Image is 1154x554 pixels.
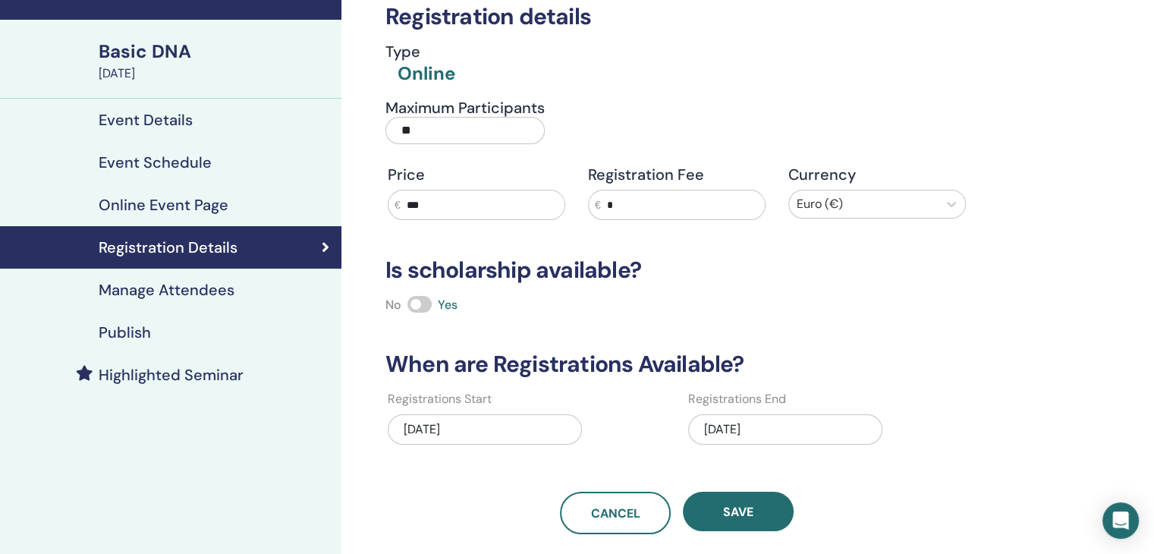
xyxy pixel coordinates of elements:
[99,196,228,214] h4: Online Event Page
[99,153,212,172] h4: Event Schedule
[99,238,237,257] h4: Registration Details
[385,99,545,117] h4: Maximum Participants
[99,39,332,65] div: Basic DNA
[388,414,582,445] div: [DATE]
[723,504,753,520] span: Save
[99,281,234,299] h4: Manage Attendees
[99,65,332,83] div: [DATE]
[395,197,401,213] span: €
[90,39,341,83] a: Basic DNA[DATE]
[398,61,455,87] div: Online
[388,165,565,184] h4: Price
[385,42,455,61] h4: Type
[595,197,601,213] span: €
[376,351,977,378] h3: When are Registrations Available?
[388,390,492,408] label: Registrations Start
[588,165,766,184] h4: Registration Fee
[99,323,151,342] h4: Publish
[376,257,977,284] h3: Is scholarship available?
[376,3,977,30] h3: Registration details
[99,366,244,384] h4: Highlighted Seminar
[688,390,786,408] label: Registrations End
[591,505,640,521] span: Cancel
[385,297,401,313] span: No
[688,414,882,445] div: [DATE]
[788,165,966,184] h4: Currency
[683,492,794,531] button: Save
[1102,502,1139,539] div: Open Intercom Messenger
[438,297,458,313] span: Yes
[99,111,193,129] h4: Event Details
[385,117,545,144] input: Maximum Participants
[560,492,671,534] a: Cancel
